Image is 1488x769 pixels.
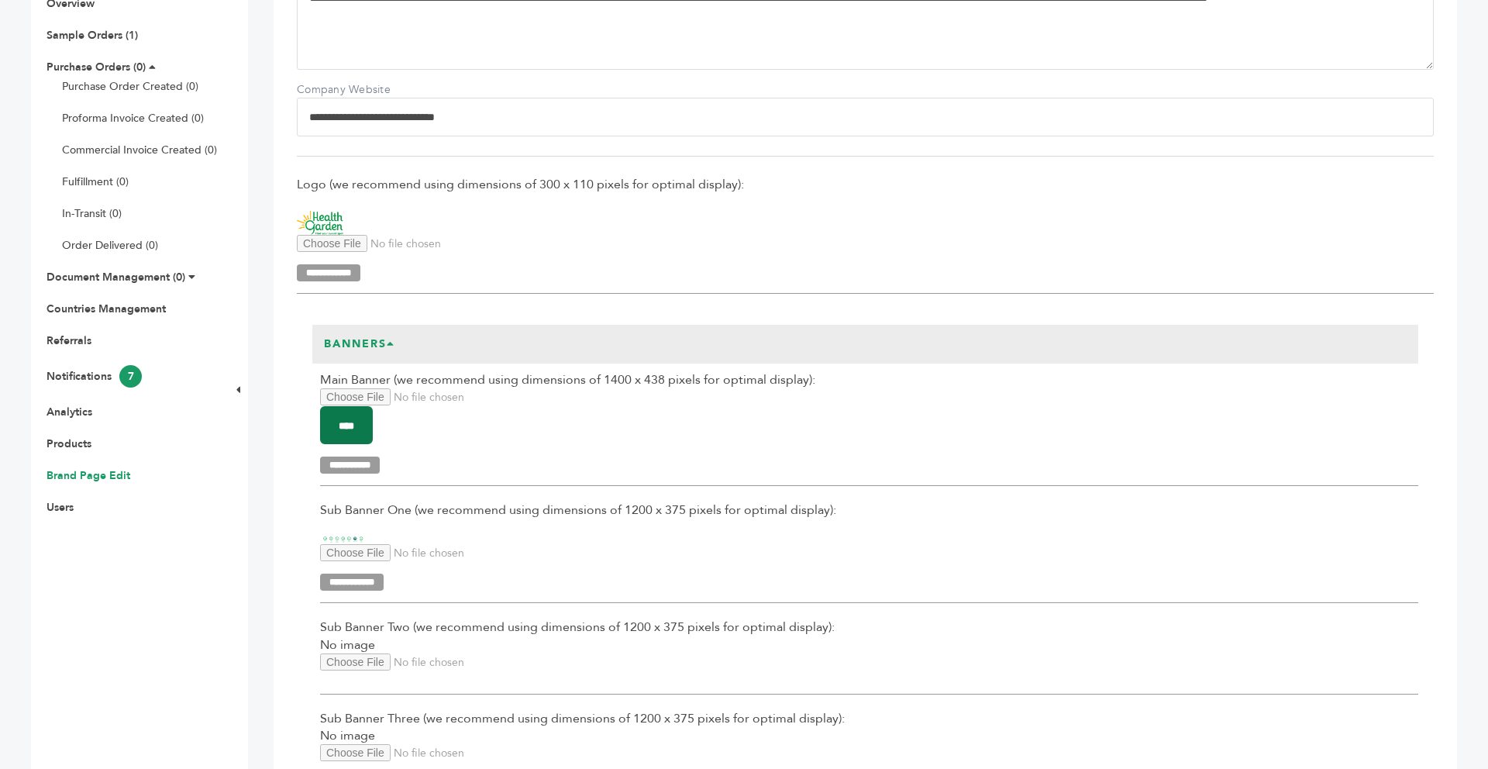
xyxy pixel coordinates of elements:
span: 7 [119,365,142,388]
label: Company Website [297,82,405,98]
a: Commercial Invoice Created (0) [62,143,217,157]
span: Sub Banner Two (we recommend using dimensions of 1200 x 375 pixels for optimal display): [320,619,1418,636]
a: Fulfillment (0) [62,174,129,189]
a: Order Delivered (0) [62,238,158,253]
a: Notifications7 [46,369,142,384]
a: Purchase Order Created (0) [62,79,198,94]
div: No image [320,619,1418,694]
img: Health Garden [297,211,343,235]
span: Main Banner (we recommend using dimensions of 1400 x 438 pixels for optimal display): [320,371,1418,388]
a: In-Transit (0) [62,206,122,221]
a: Proforma Invoice Created (0) [62,111,204,126]
a: Products [46,436,91,451]
a: Users [46,500,74,515]
span: Sub Banner One (we recommend using dimensions of 1200 x 375 pixels for optimal display): [320,502,1418,519]
span: Sub Banner Three (we recommend using dimensions of 1200 x 375 pixels for optimal display): [320,710,1418,727]
a: Referrals [46,333,91,348]
span: Logo (we recommend using dimensions of 300 x 110 pixels for optimal display): [297,176,1434,193]
a: Sample Orders (1) [46,28,138,43]
a: Countries Management [46,302,166,316]
img: Health Garden [320,536,367,544]
a: Analytics [46,405,92,419]
a: Brand Page Edit [46,468,130,483]
h3: Banners [312,325,407,364]
a: Document Management (0) [46,270,185,284]
a: Purchase Orders (0) [46,60,146,74]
